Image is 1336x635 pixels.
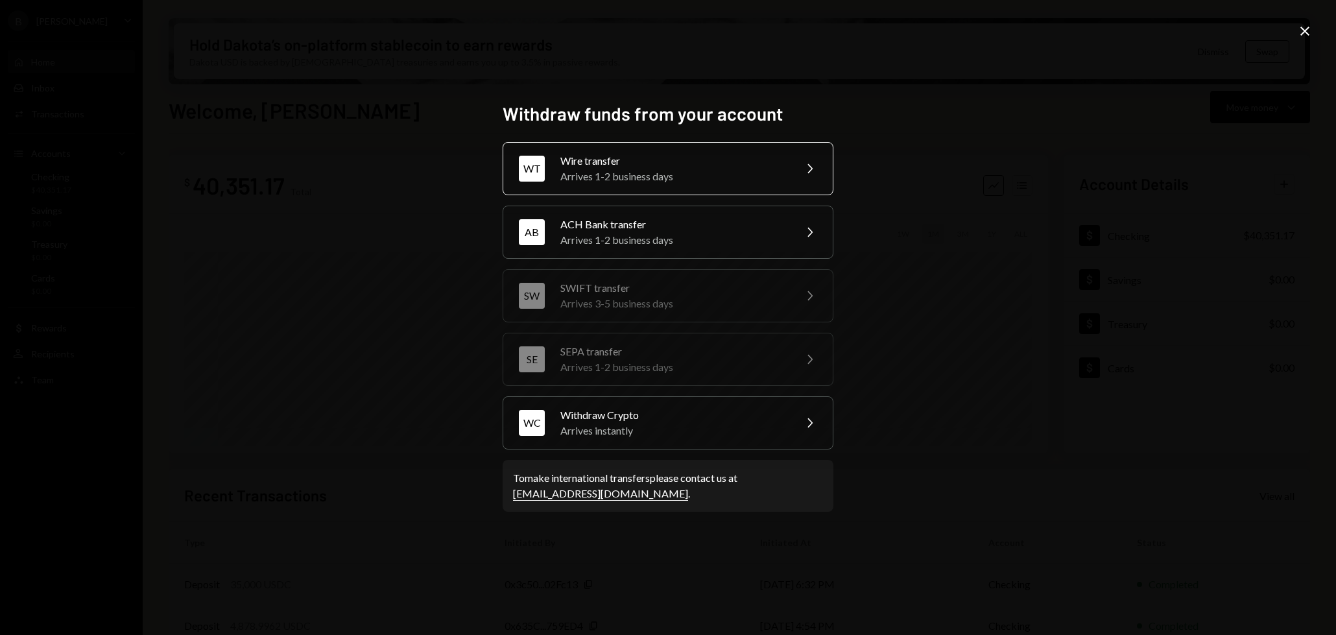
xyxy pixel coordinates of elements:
[503,396,833,449] button: WCWithdraw CryptoArrives instantly
[519,156,545,182] div: WT
[513,487,688,501] a: [EMAIL_ADDRESS][DOMAIN_NAME]
[560,169,786,184] div: Arrives 1-2 business days
[560,153,786,169] div: Wire transfer
[503,333,833,386] button: SESEPA transferArrives 1-2 business days
[560,296,786,311] div: Arrives 3-5 business days
[519,410,545,436] div: WC
[513,470,823,501] div: To make international transfers please contact us at .
[560,344,786,359] div: SEPA transfer
[503,269,833,322] button: SWSWIFT transferArrives 3-5 business days
[560,407,786,423] div: Withdraw Crypto
[503,101,833,126] h2: Withdraw funds from your account
[503,206,833,259] button: ABACH Bank transferArrives 1-2 business days
[503,142,833,195] button: WTWire transferArrives 1-2 business days
[560,423,786,438] div: Arrives instantly
[519,219,545,245] div: AB
[560,232,786,248] div: Arrives 1-2 business days
[519,283,545,309] div: SW
[560,280,786,296] div: SWIFT transfer
[519,346,545,372] div: SE
[560,359,786,375] div: Arrives 1-2 business days
[560,217,786,232] div: ACH Bank transfer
